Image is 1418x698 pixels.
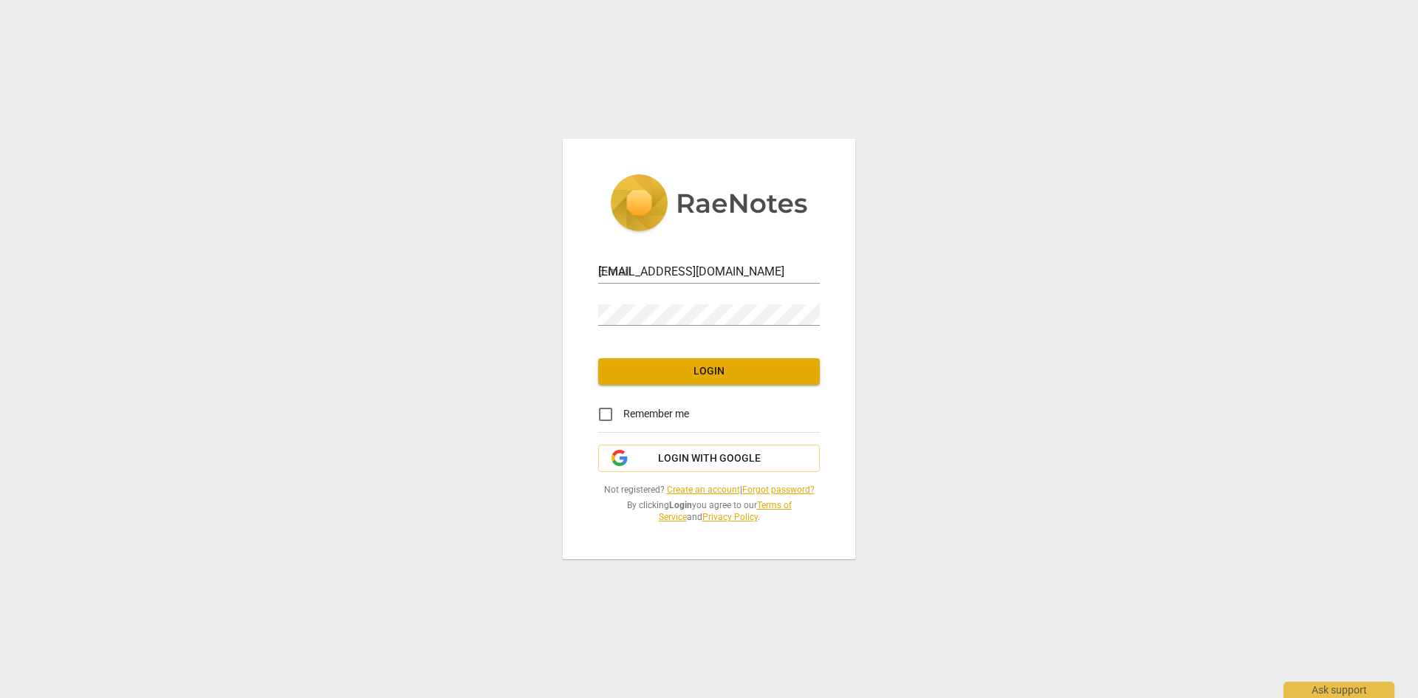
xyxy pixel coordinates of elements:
[610,174,808,235] img: 5ac2273c67554f335776073100b6d88f.svg
[610,364,808,379] span: Login
[598,358,820,385] button: Login
[623,406,689,422] span: Remember me
[598,445,820,473] button: Login with Google
[659,500,792,523] a: Terms of Service
[1284,682,1394,698] div: Ask support
[598,484,820,496] span: Not registered? |
[702,512,758,522] a: Privacy Policy
[667,485,740,495] a: Create an account
[669,500,692,510] b: Login
[658,451,761,466] span: Login with Google
[742,485,815,495] a: Forgot password?
[598,499,820,524] span: By clicking you agree to our and .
